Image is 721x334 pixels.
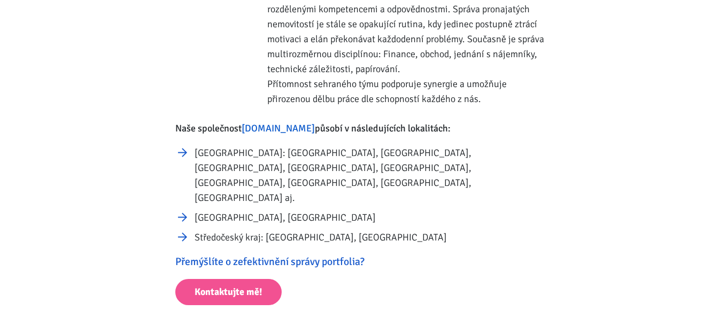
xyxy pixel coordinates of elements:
[242,122,315,134] a: [DOMAIN_NAME]
[175,254,546,269] p: Přemýšlíte o zefektivnění správy portfolia?
[195,145,546,205] li: [GEOGRAPHIC_DATA]: [GEOGRAPHIC_DATA], [GEOGRAPHIC_DATA], [GEOGRAPHIC_DATA], [GEOGRAPHIC_DATA], [G...
[195,230,546,245] li: Středočeský kraj: [GEOGRAPHIC_DATA], [GEOGRAPHIC_DATA]
[175,279,282,305] a: Kontaktujte mě!
[195,210,546,225] li: [GEOGRAPHIC_DATA], [GEOGRAPHIC_DATA]
[175,122,451,134] strong: Naše společnost působí v následujících lokalitách:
